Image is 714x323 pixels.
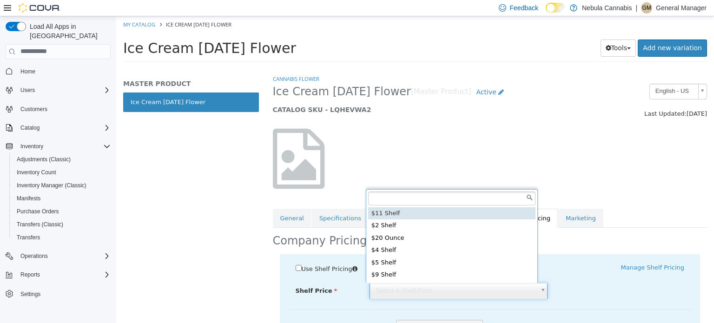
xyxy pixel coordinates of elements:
[17,234,40,241] span: Transfers
[20,105,47,113] span: Customers
[9,205,114,218] button: Purchase Orders
[13,232,111,243] span: Transfers
[252,191,419,204] div: $11 Shelf
[17,66,111,77] span: Home
[656,2,707,13] p: General Manager
[252,228,419,240] div: $4 Shelf
[252,203,419,216] div: $2 Shelf
[13,206,63,217] a: Purchase Orders
[9,166,114,179] button: Inventory Count
[252,240,419,253] div: $5 Shelf
[20,143,43,150] span: Inventory
[9,192,114,205] button: Manifests
[252,252,419,265] div: $9 Shelf
[252,216,419,228] div: $20 Ounce
[17,289,44,300] a: Settings
[13,154,74,165] a: Adjustments (Classic)
[17,85,39,96] button: Users
[546,3,565,13] input: Dark Mode
[13,180,90,191] a: Inventory Manager (Classic)
[17,141,47,152] button: Inventory
[17,122,43,133] button: Catalog
[17,208,59,215] span: Purchase Orders
[2,84,114,97] button: Users
[20,68,35,75] span: Home
[17,122,111,133] span: Catalog
[26,22,111,40] span: Load All Apps in [GEOGRAPHIC_DATA]
[2,268,114,281] button: Reports
[2,102,114,116] button: Customers
[17,103,111,115] span: Customers
[13,154,111,165] span: Adjustments (Classic)
[17,269,111,280] span: Reports
[17,195,40,202] span: Manifests
[20,290,40,298] span: Settings
[2,65,114,78] button: Home
[17,269,44,280] button: Reports
[17,250,52,262] button: Operations
[17,221,63,228] span: Transfers (Classic)
[9,231,114,244] button: Transfers
[2,287,114,300] button: Settings
[2,121,114,134] button: Catalog
[17,182,86,189] span: Inventory Manager (Classic)
[13,219,111,230] span: Transfers (Classic)
[13,193,111,204] span: Manifests
[17,169,56,176] span: Inventory Count
[17,85,111,96] span: Users
[17,288,111,299] span: Settings
[635,2,637,13] p: |
[20,86,35,94] span: Users
[17,66,39,77] a: Home
[13,206,111,217] span: Purchase Orders
[582,2,632,13] p: Nebula Cannabis
[13,219,67,230] a: Transfers (Classic)
[9,179,114,192] button: Inventory Manager (Classic)
[17,141,111,152] span: Inventory
[2,250,114,263] button: Operations
[9,218,114,231] button: Transfers (Classic)
[641,2,652,13] div: General Manager
[2,140,114,153] button: Inventory
[13,167,60,178] a: Inventory Count
[510,3,538,13] span: Feedback
[9,153,114,166] button: Adjustments (Classic)
[642,2,651,13] span: GM
[13,193,44,204] a: Manifests
[17,104,51,115] a: Customers
[17,250,111,262] span: Operations
[20,124,40,132] span: Catalog
[19,3,60,13] img: Cova
[20,271,40,278] span: Reports
[13,180,111,191] span: Inventory Manager (Classic)
[13,167,111,178] span: Inventory Count
[13,232,44,243] a: Transfers
[20,252,48,260] span: Operations
[17,156,71,163] span: Adjustments (Classic)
